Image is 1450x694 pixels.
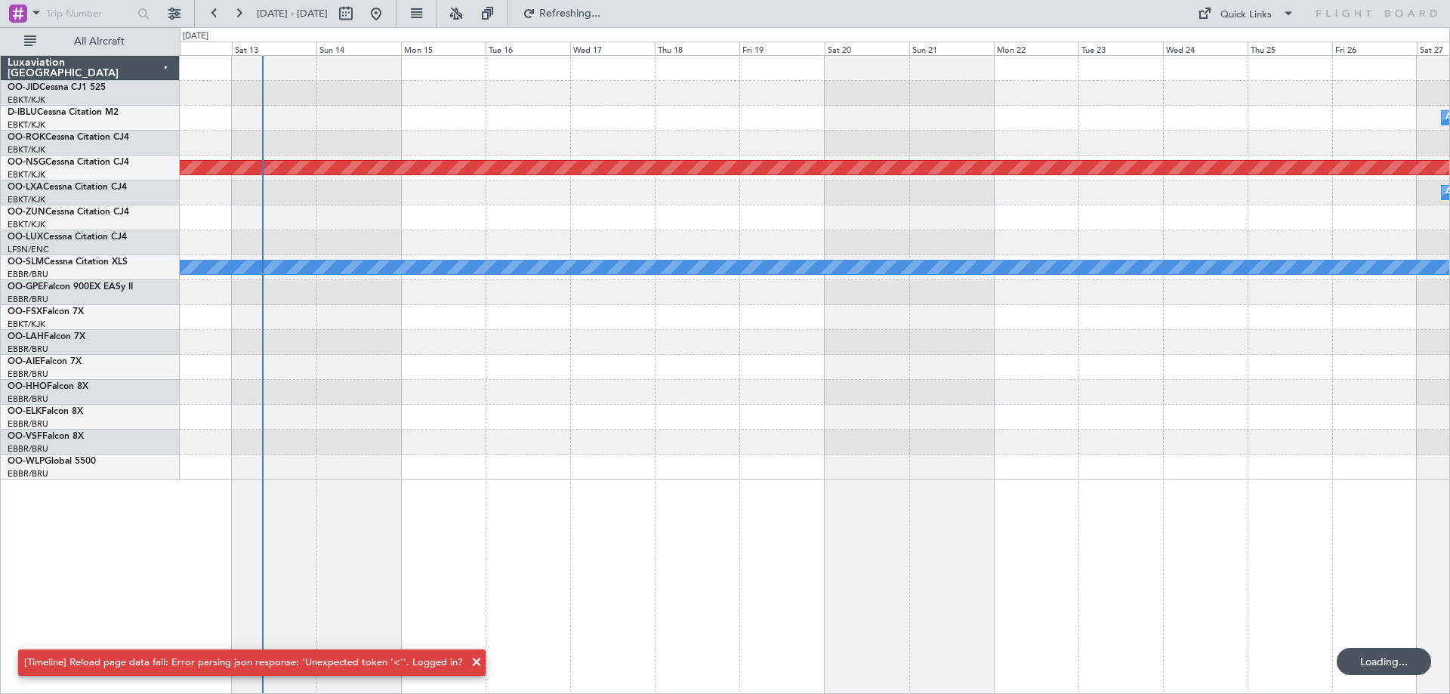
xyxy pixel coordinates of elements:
span: OO-SLM [8,258,44,267]
div: Sat 20 [825,42,909,55]
span: OO-GPE [8,282,43,291]
div: Fri 19 [739,42,824,55]
a: EBKT/KJK [8,144,45,156]
span: OO-LXA [8,183,43,192]
span: Refreshing... [538,8,602,19]
span: OO-NSG [8,158,45,167]
div: Sun 14 [316,42,401,55]
span: OO-WLP [8,457,45,466]
a: EBBR/BRU [8,393,48,405]
a: LFSN/ENC [8,244,49,255]
div: Thu 18 [655,42,739,55]
span: OO-HHO [8,382,47,391]
span: All Aircraft [39,36,159,47]
div: [Timeline] Reload page data fail: Error parsing json response: 'Unexpected token '<''. Logged in? [24,655,463,671]
a: EBKT/KJK [8,219,45,230]
input: Trip Number [46,2,133,25]
div: Tue 16 [486,42,570,55]
a: EBBR/BRU [8,418,48,430]
span: OO-ELK [8,407,42,416]
div: Sun 21 [909,42,994,55]
button: Quick Links [1190,2,1302,26]
a: OO-AIEFalcon 7X [8,357,82,366]
a: OO-JIDCessna CJ1 525 [8,83,106,92]
span: OO-LAH [8,332,44,341]
a: OO-LXACessna Citation CJ4 [8,183,127,192]
span: OO-AIE [8,357,40,366]
a: EBBR/BRU [8,344,48,355]
div: Mon 15 [401,42,486,55]
span: OO-VSF [8,432,42,441]
span: OO-LUX [8,233,43,242]
span: OO-ROK [8,133,45,142]
a: OO-ROKCessna Citation CJ4 [8,133,129,142]
a: EBBR/BRU [8,369,48,380]
a: OO-VSFFalcon 8X [8,432,84,441]
a: OO-FSXFalcon 7X [8,307,84,316]
div: Thu 25 [1248,42,1332,55]
span: OO-FSX [8,307,42,316]
a: EBKT/KJK [8,94,45,106]
a: OO-NSGCessna Citation CJ4 [8,158,129,167]
a: EBBR/BRU [8,294,48,305]
div: Loading... [1337,648,1431,675]
a: EBKT/KJK [8,319,45,330]
a: OO-WLPGlobal 5500 [8,457,96,466]
span: OO-ZUN [8,208,45,217]
div: Sat 13 [232,42,316,55]
a: OO-ZUNCessna Citation CJ4 [8,208,129,217]
a: EBKT/KJK [8,194,45,205]
a: EBKT/KJK [8,119,45,131]
a: OO-HHOFalcon 8X [8,382,88,391]
a: EBKT/KJK [8,169,45,180]
button: All Aircraft [17,29,164,54]
div: Tue 23 [1078,42,1163,55]
div: Mon 22 [994,42,1078,55]
a: D-IBLUCessna Citation M2 [8,108,119,117]
div: Wed 17 [570,42,655,55]
span: D-IBLU [8,108,37,117]
a: OO-GPEFalcon 900EX EASy II [8,282,133,291]
a: OO-LAHFalcon 7X [8,332,85,341]
a: OO-ELKFalcon 8X [8,407,83,416]
a: EBBR/BRU [8,269,48,280]
div: Quick Links [1220,8,1272,23]
div: Fri 12 [147,42,232,55]
a: EBBR/BRU [8,443,48,455]
div: Wed 24 [1163,42,1248,55]
div: Fri 26 [1332,42,1417,55]
a: OO-SLMCessna Citation XLS [8,258,128,267]
a: EBBR/BRU [8,468,48,480]
a: OO-LUXCessna Citation CJ4 [8,233,127,242]
span: [DATE] - [DATE] [257,7,328,20]
button: Refreshing... [516,2,606,26]
span: OO-JID [8,83,39,92]
div: [DATE] [183,30,208,43]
